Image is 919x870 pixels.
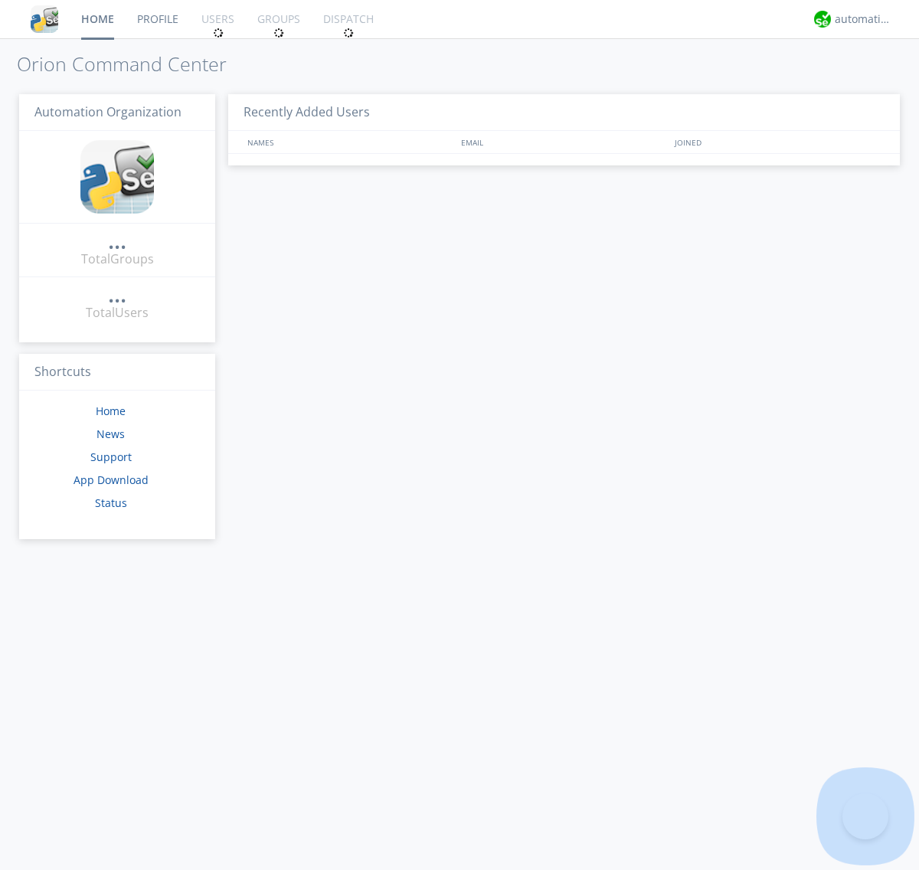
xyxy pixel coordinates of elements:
[244,131,453,153] div: NAMES
[86,304,149,322] div: Total Users
[842,793,888,839] iframe: Toggle Customer Support
[74,473,149,487] a: App Download
[671,131,885,153] div: JOINED
[835,11,892,27] div: automation+atlas
[108,233,126,250] a: ...
[108,286,126,302] div: ...
[95,496,127,510] a: Status
[31,5,58,33] img: cddb5a64eb264b2086981ab96f4c1ba7
[34,103,182,120] span: Automation Organization
[96,404,126,418] a: Home
[108,233,126,248] div: ...
[814,11,831,28] img: d2d01cd9b4174d08988066c6d424eccd
[273,28,284,38] img: spin.svg
[90,450,132,464] a: Support
[108,286,126,304] a: ...
[343,28,354,38] img: spin.svg
[81,250,154,268] div: Total Groups
[213,28,224,38] img: spin.svg
[96,427,125,441] a: News
[19,354,215,391] h3: Shortcuts
[228,94,900,132] h3: Recently Added Users
[457,131,671,153] div: EMAIL
[80,140,154,214] img: cddb5a64eb264b2086981ab96f4c1ba7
